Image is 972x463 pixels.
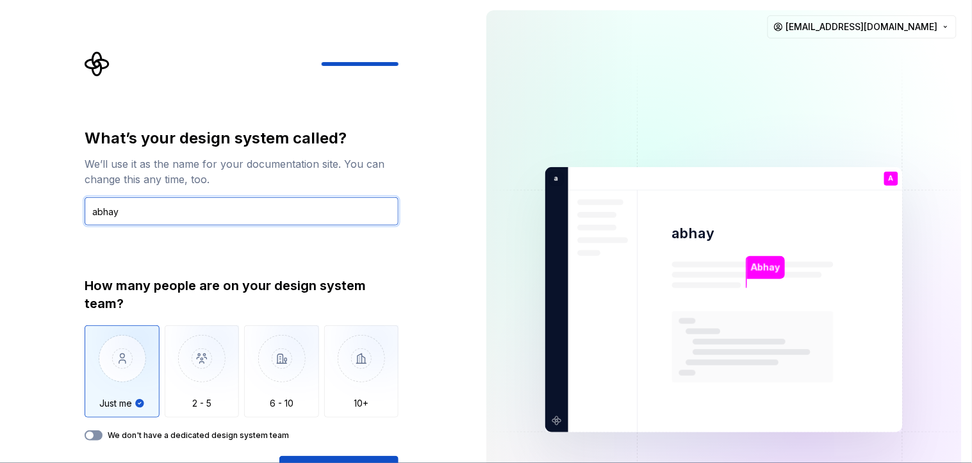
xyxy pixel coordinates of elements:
[889,175,894,183] p: A
[672,225,714,243] p: abhay
[768,15,957,38] button: [EMAIL_ADDRESS][DOMAIN_NAME]
[786,20,938,33] span: [EMAIL_ADDRESS][DOMAIN_NAME]
[550,173,559,184] p: a
[108,430,289,441] label: We don't have a dedicated design system team
[85,128,399,149] div: What’s your design system called?
[85,197,399,225] input: Design system name
[85,51,110,77] svg: Supernova Logo
[85,156,399,187] div: We’ll use it as the name for your documentation site. You can change this any time, too.
[85,277,399,313] div: How many people are on your design system team?
[750,261,780,275] p: Abhay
